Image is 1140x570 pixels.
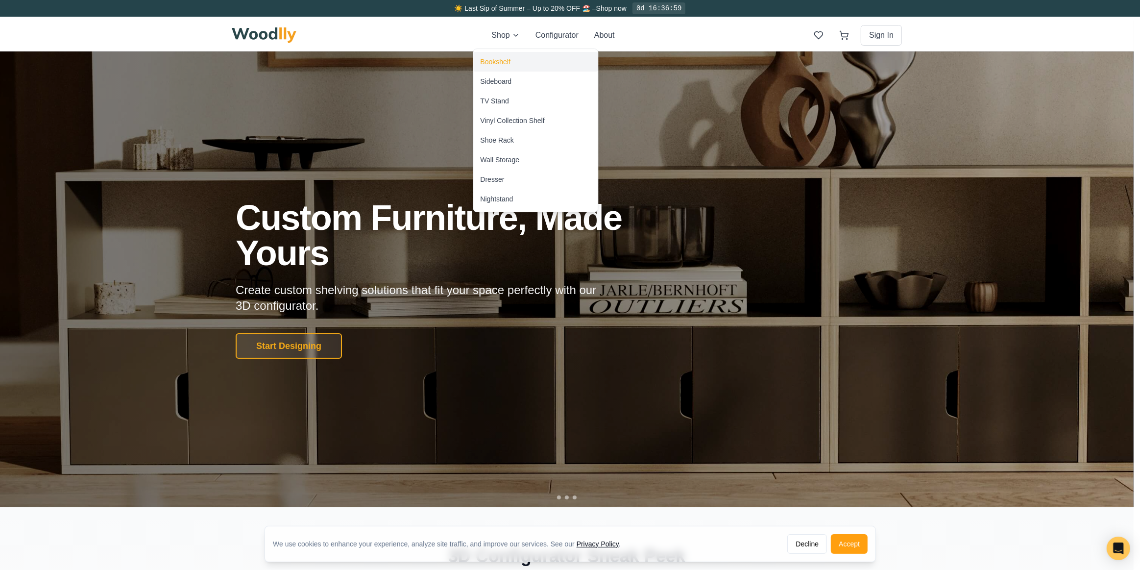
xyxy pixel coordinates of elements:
div: Nightstand [480,194,513,204]
div: Shoe Rack [480,135,513,145]
div: Dresser [480,174,504,184]
div: Bookshelf [480,57,510,67]
div: Sideboard [480,76,511,86]
div: Vinyl Collection Shelf [480,116,544,125]
div: TV Stand [480,96,509,106]
div: Wall Storage [480,155,519,165]
div: Shop [473,49,598,212]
